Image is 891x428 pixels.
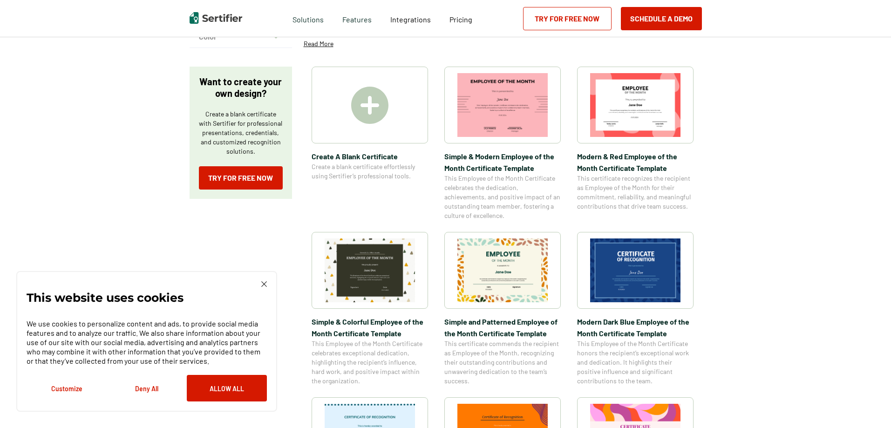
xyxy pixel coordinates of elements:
a: Try for Free Now [523,7,612,30]
span: This certificate commends the recipient as Employee of the Month, recognizing their outstanding c... [444,339,561,386]
span: This certificate recognizes the recipient as Employee of the Month for their commitment, reliabil... [577,174,694,211]
button: Allow All [187,375,267,401]
img: Sertifier | Digital Credentialing Platform [190,12,242,24]
a: Simple & Modern Employee of the Month Certificate TemplateSimple & Modern Employee of the Month C... [444,67,561,220]
span: This Employee of the Month Certificate celebrates exceptional dedication, highlighting the recipi... [312,339,428,386]
span: Modern & Red Employee of the Month Certificate Template [577,150,694,174]
img: Simple and Patterned Employee of the Month Certificate Template [457,238,548,302]
span: Integrations [390,15,431,24]
span: This Employee of the Month Certificate celebrates the dedication, achievements, and positive impa... [444,174,561,220]
a: Pricing [449,13,472,24]
button: Customize [27,375,107,401]
span: Solutions [292,13,324,24]
p: Read More [304,39,333,48]
img: Create A Blank Certificate [351,87,388,124]
p: This website uses cookies [27,293,184,302]
span: This Employee of the Month Certificate honors the recipient’s exceptional work and dedication. It... [577,339,694,386]
a: Modern & Red Employee of the Month Certificate TemplateModern & Red Employee of the Month Certifi... [577,67,694,220]
iframe: Chat Widget [844,383,891,428]
a: Simple and Patterned Employee of the Month Certificate TemplateSimple and Patterned Employee of t... [444,232,561,386]
button: Schedule a Demo [621,7,702,30]
a: Integrations [390,13,431,24]
a: Modern Dark Blue Employee of the Month Certificate TemplateModern Dark Blue Employee of the Month... [577,232,694,386]
p: Want to create your own design? [199,76,283,99]
span: Create A Blank Certificate [312,150,428,162]
span: Create a blank certificate effortlessly using Sertifier’s professional tools. [312,162,428,181]
span: Simple & Modern Employee of the Month Certificate Template [444,150,561,174]
p: Create a blank certificate with Sertifier for professional presentations, credentials, and custom... [199,109,283,156]
img: Simple & Modern Employee of the Month Certificate Template [457,73,548,137]
p: We use cookies to personalize content and ads, to provide social media features and to analyze ou... [27,319,267,366]
img: Cookie Popup Close [261,281,267,287]
span: Pricing [449,15,472,24]
button: Deny All [107,375,187,401]
img: Modern Dark Blue Employee of the Month Certificate Template [590,238,680,302]
span: Features [342,13,372,24]
span: Simple & Colorful Employee of the Month Certificate Template [312,316,428,339]
img: Simple & Colorful Employee of the Month Certificate Template [325,238,415,302]
img: Modern & Red Employee of the Month Certificate Template [590,73,680,137]
span: Modern Dark Blue Employee of the Month Certificate Template [577,316,694,339]
a: Simple & Colorful Employee of the Month Certificate TemplateSimple & Colorful Employee of the Mon... [312,232,428,386]
a: Try for Free Now [199,166,283,190]
span: Simple and Patterned Employee of the Month Certificate Template [444,316,561,339]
